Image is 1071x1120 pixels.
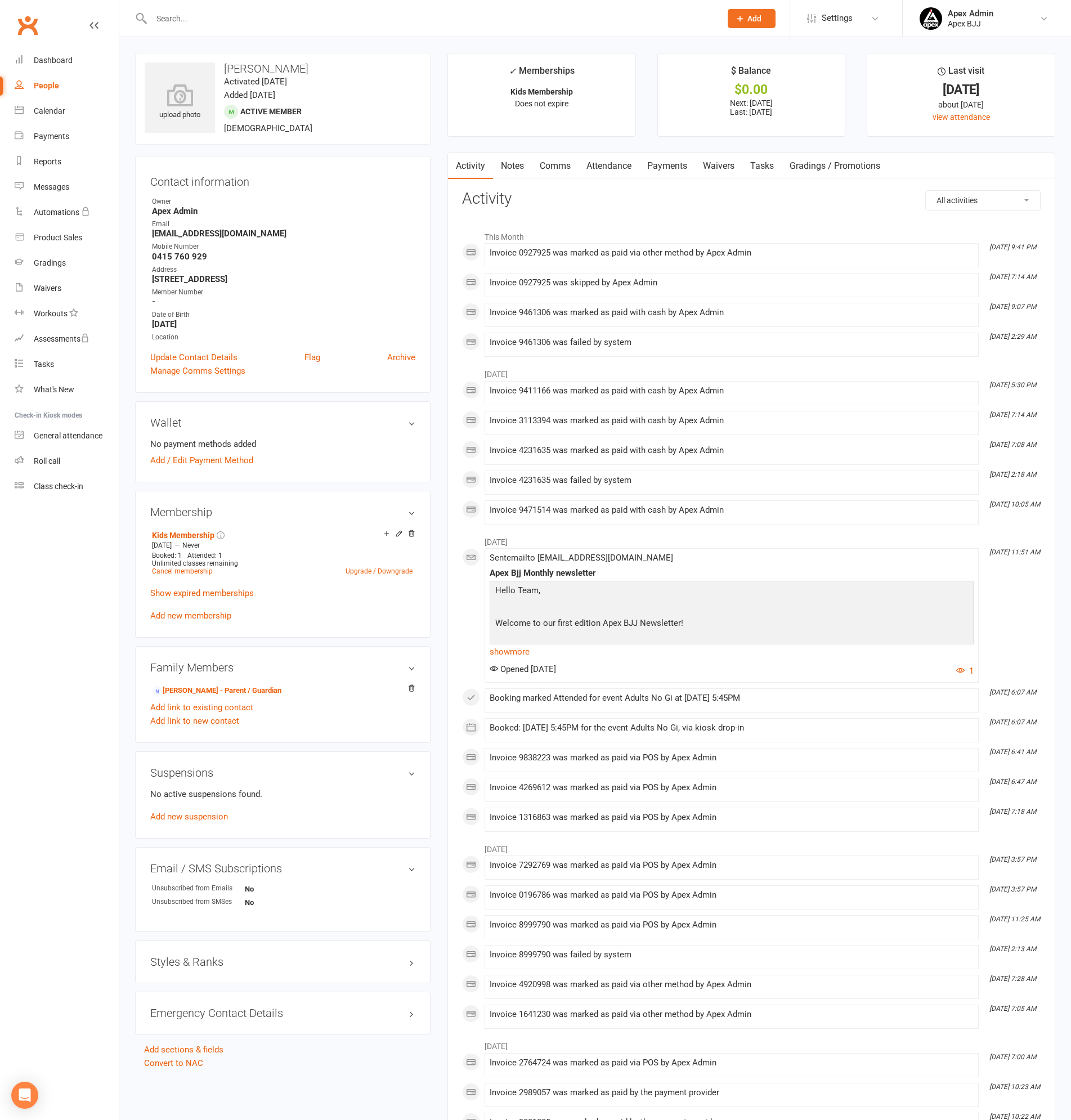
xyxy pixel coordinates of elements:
i: [DATE] 10:05 AM [989,500,1040,508]
i: [DATE] 3:57 PM [989,855,1036,863]
h3: [PERSON_NAME] [145,62,421,75]
i: ✓ [509,66,516,77]
div: Invoice 0196786 was marked as paid via POS by Apex Admin [490,890,974,900]
div: Waivers [34,284,61,293]
h3: Wallet [150,416,415,429]
div: Invoice 7292769 was marked as paid via POS by Apex Admin [490,861,974,870]
p: Next: [DATE] Last: [DATE] [668,98,835,117]
span: Attended: 1 [187,552,222,559]
p: Welcome to our first edition Apex BJJ Newsletter! [492,616,971,633]
div: Booked: [DATE] 5:45PM for the event Adults No Gi, via kiosk drop-in [490,723,974,733]
strong: No [245,885,310,893]
i: [DATE] 3:57 PM [989,885,1036,893]
div: Invoice 9838223 was marked as paid via POS by Apex Admin [490,753,974,763]
a: Gradings / Promotions [782,153,888,179]
h3: Membership [150,506,415,518]
a: Payments [639,153,695,179]
i: [DATE] 7:05 AM [989,1005,1036,1013]
div: Address [152,265,415,275]
div: Invoice 4269612 was marked as paid via POS by Apex Admin [490,783,974,792]
i: [DATE] 6:07 AM [989,718,1036,726]
div: Class check-in [34,482,83,491]
span: Opened [DATE] [490,664,556,674]
a: What's New [15,377,119,402]
li: [DATE] [462,362,1041,380]
i: [DATE] 2:29 AM [989,333,1036,341]
div: People [34,81,59,90]
a: Tasks [15,352,119,377]
a: Class kiosk mode [15,474,119,499]
a: [PERSON_NAME] - Parent / Guardian [152,685,281,697]
div: Invoice 4920998 was marked as paid via other method by Apex Admin [490,980,974,989]
i: [DATE] 7:14 AM [989,411,1036,419]
div: Invoice 1641230 was marked as paid via other method by Apex Admin [490,1010,974,1019]
div: $ Balance [731,64,771,84]
a: Add new suspension [150,812,228,822]
strong: [STREET_ADDRESS] [152,274,415,284]
i: [DATE] 6:07 AM [989,688,1036,696]
div: Location [152,332,415,343]
h3: Contact information [150,171,415,188]
div: What's New [34,385,74,394]
span: Does not expire [515,99,568,108]
i: [DATE] 7:18 AM [989,808,1036,816]
a: Messages [15,174,119,200]
a: Add / Edit Payment Method [150,454,253,467]
div: Member Number [152,287,415,298]
i: [DATE] 7:28 AM [989,975,1036,983]
strong: [DATE] [152,319,415,329]
div: Invoice 4231635 was marked as paid with cash by Apex Admin [490,446,974,455]
i: [DATE] 6:47 AM [989,778,1036,786]
div: Invoice 0927925 was marked as paid via other method by Apex Admin [490,248,974,258]
div: Invoice 2764724 was marked as paid via POS by Apex Admin [490,1058,974,1068]
button: Add [728,9,776,28]
span: Settings [822,6,853,31]
div: Reports [34,157,61,166]
div: Email [152,219,415,230]
p: Hello Team, [492,584,971,600]
a: Attendance [579,153,639,179]
div: Invoice 0927925 was skipped by Apex Admin [490,278,974,288]
button: 1 [956,664,974,678]
input: Search... [148,11,713,26]
strong: [EMAIL_ADDRESS][DOMAIN_NAME] [152,229,415,239]
img: thumb_image1745496852.png [920,7,942,30]
a: show more [490,644,974,660]
div: Invoice 1316863 was marked as paid via POS by Apex Admin [490,813,974,822]
div: Date of Birth [152,310,415,320]
h3: Styles & Ranks [150,956,415,968]
time: Added [DATE] [224,90,275,100]
div: Invoice 9411166 was marked as paid with cash by Apex Admin [490,386,974,396]
i: [DATE] 11:25 AM [989,915,1040,923]
div: General attendance [34,431,102,440]
div: [DATE] [877,84,1045,96]
a: Workouts [15,301,119,326]
a: Comms [532,153,579,179]
a: General attendance kiosk mode [15,423,119,449]
div: Unsubscribed from SMSes [152,897,245,907]
strong: No [245,898,310,907]
h3: Emergency Contact Details [150,1007,415,1019]
div: Apex Admin [948,8,993,19]
div: Mobile Number [152,241,415,252]
a: Flag [304,351,320,364]
a: Tasks [742,153,782,179]
span: [DATE] [152,541,172,549]
a: Calendar [15,98,119,124]
a: Reports [15,149,119,174]
h3: Email / SMS Subscriptions [150,862,415,875]
a: Show expired memberships [150,588,254,598]
i: [DATE] 7:00 AM [989,1053,1036,1061]
li: [DATE] [462,530,1041,548]
a: Waivers [15,276,119,301]
div: Gradings [34,258,66,267]
strong: - [152,297,415,307]
div: Apex BJJ [948,19,993,29]
div: Invoice 9461306 was failed by system [490,338,974,347]
a: Notes [493,153,532,179]
div: Owner [152,196,415,207]
div: about [DATE] [877,98,1045,111]
i: [DATE] 11:51 AM [989,548,1040,556]
div: Open Intercom Messenger [11,1082,38,1109]
a: Waivers [695,153,742,179]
